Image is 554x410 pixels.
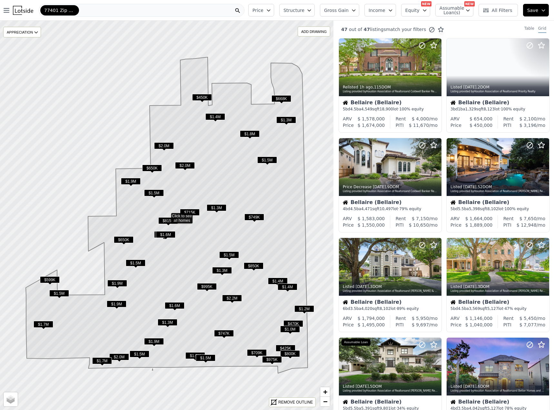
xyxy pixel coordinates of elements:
[343,384,438,389] div: Listed , 5 DOM
[358,222,385,228] span: $ 1,550,000
[450,215,460,222] div: ARV
[356,284,369,289] time: 2025-08-15 16:10
[380,207,393,211] span: 10,497
[362,27,370,32] span: 47
[214,330,234,337] span: $747K
[358,123,385,128] span: $ 1,674,000
[450,384,546,389] div: Listed , 6 DOM
[34,321,53,330] div: $1.7M
[339,238,441,332] a: Listed [DATE],3DOMListing provided byHouston Association of Realtorsand [PERSON_NAME] & Assoc.Hou...
[343,389,438,393] div: Listing provided by Houston Association of Realtors and [PERSON_NAME] Realtors
[479,4,518,16] button: All Filters
[156,231,175,238] span: $1.6M
[212,267,232,276] div: $1.3M
[463,384,477,389] time: 2025-08-12 03:08
[205,113,225,123] div: $1.4M
[158,319,177,326] span: $1.3M
[154,231,174,238] span: $2.1M
[409,123,429,128] span: $ 11,670
[222,295,242,304] div: $2.2M
[175,162,195,171] div: $2.0M
[361,107,372,111] span: 4,549
[114,236,134,243] span: $650K
[450,184,546,190] div: Listed , 52 DOM
[401,4,430,16] button: Equity
[280,326,300,335] div: $1.0M
[158,217,178,224] span: $815K
[404,322,438,328] div: /mo
[280,350,300,360] div: $800K
[40,276,60,283] span: $599K
[212,267,232,274] span: $1.3M
[130,351,149,360] div: $1.5M
[196,354,215,361] span: $1.5M
[114,236,134,246] div: $650K
[219,251,239,261] div: $1.5M
[240,130,260,140] div: $1.8M
[49,290,69,299] div: $1.5M
[333,26,444,33] div: out of listings
[396,215,406,222] div: Rent
[343,85,438,90] div: Relisted , 115 DOM
[13,6,33,15] img: Lotside
[538,26,546,33] div: Grid
[339,38,441,133] a: Relisted 1h ago,115DOMListing provided byHouston Association of Realtorsand Coldwell Banker Realt...
[511,322,545,328] div: /mo
[126,260,145,266] span: $1.5M
[396,122,404,128] div: PITI
[278,283,297,290] span: $1.4M
[257,157,277,166] div: $1.5M
[49,290,69,297] span: $1.5M
[404,222,438,228] div: /mo
[343,399,438,406] div: Bellaire (Bellaire)
[450,284,546,289] div: Listed , 3 DOM
[503,222,511,228] div: PITI
[343,200,348,205] img: House
[4,392,18,406] a: Layers
[276,345,295,352] span: $425K
[450,90,546,94] div: Listing provided by Houston Association of Realtors and Priority Realty
[294,305,314,315] div: $1.2M
[463,185,477,189] time: 2025-08-16 14:37
[463,85,477,89] time: 2025-08-16 16:09
[405,7,420,14] span: Equity
[450,389,546,393] div: Listing provided by Houston Association of Realtors and Better Homes and Gardens Real Estate [PER...
[469,306,480,311] span: 3,569
[465,316,493,321] span: $ 1,146,000
[450,306,545,311] div: 5 bd 4.5 ba sqft lot · 47% equity
[165,302,184,312] div: $1.6M
[450,206,545,211] div: 5 bd 5.5 ba sqft lot · 100% equity
[158,217,178,227] div: $815K
[343,206,438,211] div: 4 bd 4.5 ba sqft lot · 79% equity
[272,95,291,105] div: $668K
[107,280,127,287] span: $1.9M
[450,122,461,128] div: Price
[158,319,177,328] div: $1.3M
[514,116,545,122] div: /mo
[421,1,431,6] div: NEW
[343,300,348,305] img: House
[524,26,534,33] div: Table
[450,107,545,112] div: 3 bd 1 ba sqft lot · 100% equity
[272,95,291,102] span: $668K
[358,322,385,327] span: $ 1,495,000
[268,278,288,284] span: $1.4M
[343,90,438,94] div: Listing provided by Houston Association of Realtors and Coldwell Banker Realty - [GEOGRAPHIC_DATA...
[519,216,537,221] span: $ 7,650
[412,322,429,327] span: $ 9,697
[406,116,438,122] div: /mo
[503,215,514,222] div: Rent
[361,306,372,311] span: 4,020
[343,190,438,193] div: Listing provided by Houston Association of Realtors and Coldwell Banker Realty - Memorial Office
[483,7,512,14] span: All Filters
[511,122,545,128] div: /mo
[464,1,475,6] div: NEW
[283,320,303,330] div: $470K
[412,316,429,321] span: $ 5,950
[247,349,267,359] div: $709K
[276,117,296,126] div: $1.3M
[519,316,537,321] span: $ 5,450
[446,38,549,133] a: Listed [DATE],2DOMListing provided byHouston Association of Realtorsand Priority RealtyHouseBella...
[503,315,514,322] div: Rent
[343,184,438,190] div: Price Decrease , 9 DOM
